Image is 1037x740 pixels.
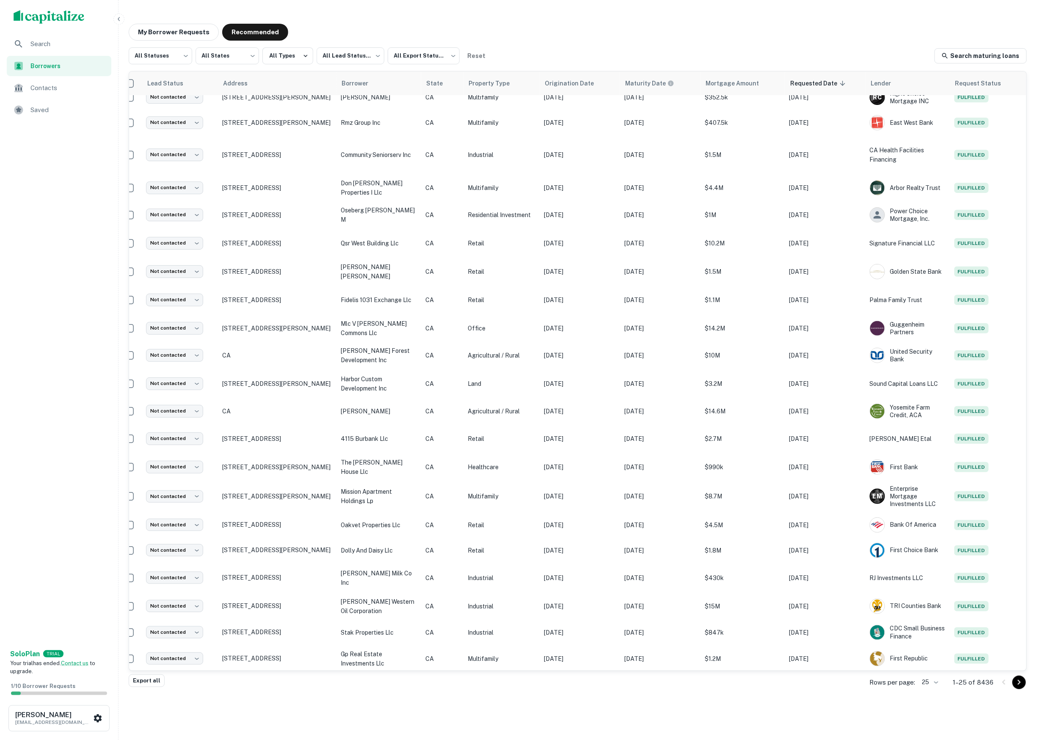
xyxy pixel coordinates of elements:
p: [DATE] [544,295,616,305]
span: Fulfilled [954,267,989,277]
div: Not contacted [146,237,203,249]
p: CA [425,462,459,472]
th: Request Status [950,72,1026,95]
div: First Bank [870,459,946,475]
div: Not contacted [146,490,203,503]
div: Enterprise Mortgage Investments LLC [870,485,946,508]
img: picture [870,460,885,474]
th: Lender [866,72,950,95]
p: [DATE] [789,546,861,555]
p: Retail [468,267,535,276]
div: Right Choice Mortgage INC [870,90,946,105]
p: [DATE] [544,351,616,360]
p: [DATE] [544,654,616,663]
p: qsr west building llc [341,239,417,248]
img: picture [870,181,885,195]
th: Origination Date [540,72,620,95]
span: Fulfilled [954,491,989,501]
div: All Statuses [129,45,192,67]
span: Request Status [955,78,1013,88]
p: [DATE] [624,628,696,637]
p: $3.2M [705,379,781,388]
p: [DATE] [789,239,861,248]
p: [DATE] [789,183,861,193]
p: [DATE] [789,407,861,416]
p: [DATE] [624,267,696,276]
p: $4.5M [705,520,781,530]
a: Saved [7,100,111,120]
img: picture [870,264,885,279]
div: Not contacted [146,209,203,221]
div: Power Choice Mortgage, Inc. [870,207,946,223]
p: Healthcare [468,462,535,472]
th: Maturity dates displayed may be estimated. Please contact the lender for the most accurate maturi... [620,72,701,95]
p: [DATE] [624,150,696,160]
p: [STREET_ADDRESS][PERSON_NAME] [222,94,332,101]
p: [STREET_ADDRESS] [222,521,332,528]
p: Industrial [468,628,535,637]
p: [PERSON_NAME] [341,93,417,102]
div: CDC Small Business Finance [870,624,946,640]
div: Not contacted [146,265,203,278]
p: [DATE] [789,492,861,501]
p: mission apartment holdings lp [341,487,417,506]
p: [DATE] [624,93,696,102]
span: Fulfilled [954,627,989,638]
div: TRIAL [43,650,63,657]
div: Not contacted [146,116,203,129]
span: Fulfilled [954,238,989,248]
p: CA [425,295,459,305]
p: $847k [705,628,781,637]
span: Fulfilled [954,601,989,611]
p: CA [425,93,459,102]
span: Fulfilled [954,210,989,220]
p: CA [425,434,459,443]
p: [DATE] [544,628,616,637]
div: East West Bank [870,115,946,130]
span: Fulfilled [954,520,989,530]
th: Address [218,72,336,95]
p: community seniorserv inc [341,150,417,160]
th: Property Type [463,72,540,95]
p: [STREET_ADDRESS] [222,184,332,192]
div: TRI Counties Bank [870,599,946,614]
p: $10.2M [705,239,781,248]
p: [DATE] [789,434,861,443]
p: don [PERSON_NAME] properties i llc [341,179,417,197]
p: CA [425,546,459,555]
p: [PERSON_NAME] [PERSON_NAME] [341,262,417,281]
p: [STREET_ADDRESS] [222,435,332,443]
p: Agricultural / Rural [468,407,535,416]
div: Guggenheim Partners [870,321,946,336]
p: CA [425,183,459,193]
p: [DATE] [544,434,616,443]
th: Borrower [336,72,421,95]
p: [DATE] [789,210,861,220]
span: Fulfilled [954,462,989,472]
img: picture [870,652,885,666]
th: Mortgage Amount [701,72,785,95]
p: [STREET_ADDRESS][PERSON_NAME] [222,546,332,554]
p: $8.7M [705,492,781,501]
p: [DATE] [624,295,696,305]
p: [DATE] [789,118,861,127]
a: Contacts [7,78,111,98]
button: My Borrower Requests [129,24,219,41]
span: Fulfilled [954,654,989,664]
p: [STREET_ADDRESS][PERSON_NAME] [222,119,332,127]
div: 25 [919,676,940,688]
p: CA [425,602,459,611]
p: [STREET_ADDRESS] [222,574,332,581]
div: United Security Bank [870,348,946,363]
p: dolly and daisy llc [341,546,417,555]
p: [DATE] [789,295,861,305]
p: [DATE] [624,654,696,663]
div: Yosemite Farm Credit, ACA [870,404,946,419]
p: $1.2M [705,654,781,663]
p: CA [425,150,459,160]
p: Residential Investment [468,210,535,220]
span: Fulfilled [954,295,989,305]
p: CA [425,210,459,220]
